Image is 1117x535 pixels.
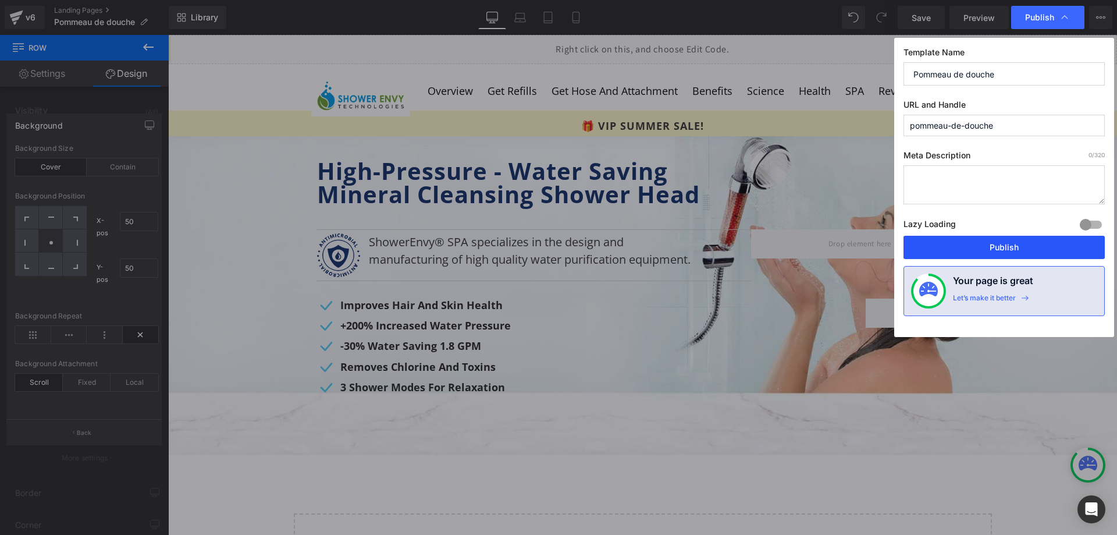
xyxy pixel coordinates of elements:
div: Let’s make it better [953,293,1016,309]
h4: Your page is great [953,274,1033,293]
div: Open Intercom Messenger [1077,495,1105,523]
label: Template Name [903,47,1105,62]
span: 0 [1088,151,1092,158]
button: Publish [903,236,1105,259]
span: /320 [1088,151,1105,158]
label: Lazy Loading [903,217,956,236]
label: URL and Handle [903,100,1105,115]
label: Meta Description [903,150,1105,165]
img: onboarding-status.svg [919,282,938,300]
span: Publish [1025,12,1054,23]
